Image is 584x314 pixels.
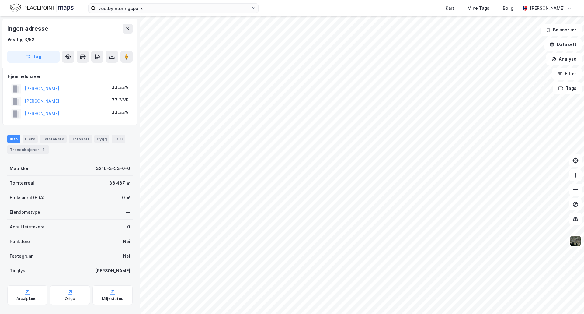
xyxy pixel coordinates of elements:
button: Bokmerker [541,24,582,36]
div: Festegrunn [10,252,33,260]
div: Miljøstatus [102,296,123,301]
iframe: Chat Widget [554,285,584,314]
div: Punktleie [10,238,30,245]
div: Eiendomstype [10,209,40,216]
div: Nei [123,252,130,260]
div: Antall leietakere [10,223,45,231]
div: Kart [446,5,454,12]
div: Bygg [94,135,109,143]
button: Analyse [546,53,582,65]
div: [PERSON_NAME] [95,267,130,274]
div: 33.33% [112,84,129,91]
div: [PERSON_NAME] [530,5,565,12]
button: Datasett [544,38,582,51]
div: Hjemmelshaver [8,73,132,80]
input: Søk på adresse, matrikkel, gårdeiere, leietakere eller personer [96,4,251,13]
div: Nei [123,238,130,245]
div: — [126,209,130,216]
div: Leietakere [40,135,67,143]
div: 0 ㎡ [122,194,130,201]
div: Arealplaner [16,296,38,301]
div: Transaksjoner [7,145,49,154]
div: Tomteareal [10,179,34,187]
div: 0 [127,223,130,231]
img: 9k= [570,235,581,247]
div: Vestby, 3/53 [7,36,35,43]
div: 33.33% [112,96,129,104]
div: 36 467 ㎡ [109,179,130,187]
img: logo.f888ab2527a4732fd821a326f86c7f29.svg [10,3,74,13]
button: Tags [553,82,582,94]
div: Tinglyst [10,267,27,274]
div: Matrikkel [10,165,30,172]
div: Mine Tags [468,5,489,12]
div: Eiere [23,135,38,143]
div: 3216-3-53-0-0 [96,165,130,172]
div: Bolig [503,5,513,12]
button: Tag [7,51,60,63]
div: Info [7,135,20,143]
div: 33.33% [112,109,129,116]
div: Ingen adresse [7,24,49,34]
button: Filter [552,68,582,80]
div: Datasett [69,135,92,143]
div: 1 [40,146,47,153]
div: ESG [112,135,125,143]
div: Bruksareal (BRA) [10,194,45,201]
div: Origo [65,296,75,301]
